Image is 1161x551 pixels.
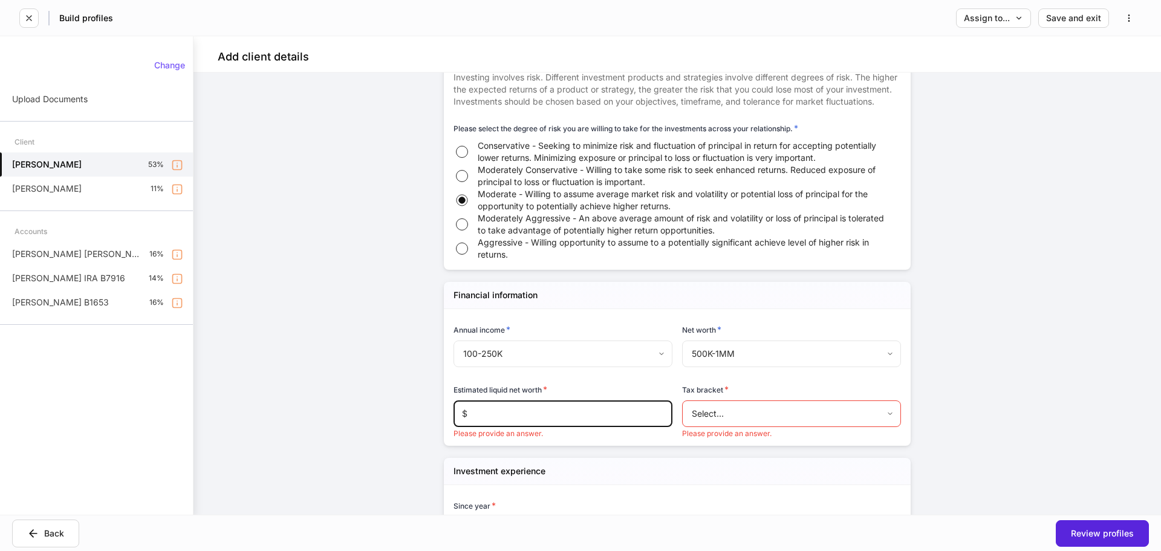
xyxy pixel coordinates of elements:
[478,188,886,212] span: Moderate - Willing to assume average market risk and volatility or potential loss of principal fo...
[478,164,886,188] span: Moderately Conservative - Willing to take some risk to seek enhanced returns. Reduced exposure of...
[59,12,113,24] h5: Build profiles
[682,383,729,396] h6: Tax bracket
[12,158,82,171] h5: [PERSON_NAME]
[12,183,82,195] p: [PERSON_NAME]
[27,527,64,540] div: Back
[454,341,672,367] div: 100-250K
[1038,8,1109,28] button: Save and exit
[12,272,125,284] p: [PERSON_NAME] IRA B7916
[1071,529,1134,538] div: Review profiles
[148,160,164,169] p: 53%
[12,248,140,260] p: [PERSON_NAME] [PERSON_NAME] A3332
[964,14,1023,22] div: Assign to...
[1056,520,1149,547] button: Review profiles
[12,296,109,308] p: [PERSON_NAME] B1653
[149,273,164,283] p: 14%
[12,520,79,547] button: Back
[1046,14,1101,22] div: Save and exit
[154,61,185,70] div: Change
[454,122,798,134] h6: Please select the degree of risk you are willing to take for the investments across your relation...
[218,50,309,64] h4: Add client details
[454,289,538,301] h5: Financial information
[478,212,886,236] span: Moderately Aggressive - An above average amount of risk and volatility or loss of principal is to...
[682,341,900,367] div: 500K-1MM
[454,64,901,108] div: Investing involves risk. Different investment products and strategies involve different degrees o...
[454,500,496,512] h6: Since year
[682,400,900,427] div: Select...
[454,465,545,477] h5: Investment experience
[956,8,1031,28] button: Assign to...
[478,140,886,164] span: Conservative - Seeking to minimize risk and fluctuation of principal in return for accepting pote...
[149,298,164,307] p: 16%
[12,93,88,105] p: Upload Documents
[682,429,901,439] p: Please provide an answer.
[15,131,34,152] div: Client
[149,249,164,259] p: 16%
[462,408,467,420] p: $
[454,324,510,336] h6: Annual income
[15,221,47,242] div: Accounts
[478,236,886,261] span: Aggressive - Willing opportunity to assume to a potentially significant achieve level of higher r...
[454,429,672,439] p: Please provide an answer.
[454,383,547,396] h6: Estimated liquid net worth
[682,324,721,336] h6: Net worth
[151,184,164,194] p: 11%
[146,56,193,75] button: Change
